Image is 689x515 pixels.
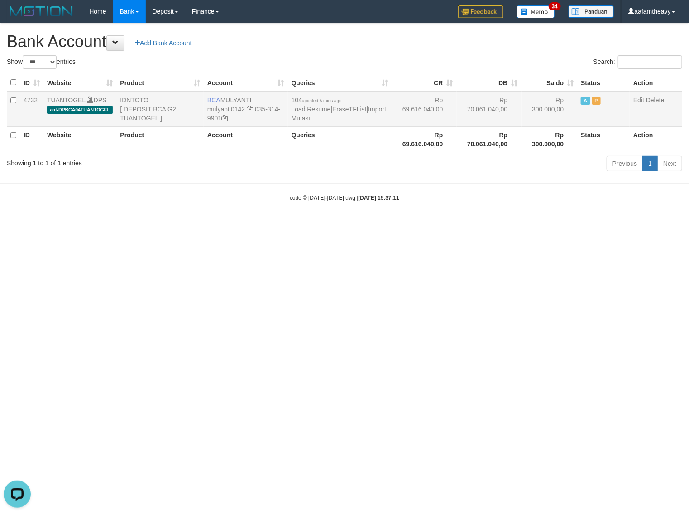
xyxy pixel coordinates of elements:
[43,74,116,91] th: Website: activate to sort column ascending
[116,74,204,91] th: Product: activate to sort column ascending
[581,97,590,105] span: Active
[630,74,682,91] th: Action
[392,91,457,127] td: Rp 69.616.040,00
[307,106,330,113] a: Resume
[204,91,288,127] td: MULYANTI 035-314-9901
[7,55,76,69] label: Show entries
[522,91,578,127] td: Rp 300.000,00
[116,91,204,127] td: IDNTOTO [ DEPOSIT BCA G2 TUANTOGEL ]
[7,155,280,168] div: Showing 1 to 1 of 1 entries
[20,74,43,91] th: ID: activate to sort column ascending
[292,96,386,122] span: | | |
[522,126,578,152] th: Rp 300.000,00
[292,106,306,113] a: Load
[204,126,288,152] th: Account
[288,74,392,91] th: Queries: activate to sort column ascending
[457,74,522,91] th: DB: activate to sort column ascending
[292,106,386,122] a: Import Mutasi
[569,5,614,18] img: panduan.png
[607,156,643,171] a: Previous
[288,126,392,152] th: Queries
[221,115,228,122] a: Copy 0353149901 to clipboard
[593,55,682,69] label: Search:
[392,74,457,91] th: CR: activate to sort column ascending
[4,4,31,31] button: Open LiveChat chat widget
[47,106,113,114] span: aaf-DPBCA04TUANTOGEL
[646,96,664,104] a: Delete
[577,126,630,152] th: Status
[618,55,682,69] input: Search:
[23,55,57,69] select: Showentries
[392,126,457,152] th: Rp 69.616.040,00
[630,126,682,152] th: Action
[207,106,245,113] a: mulyanti0142
[116,126,204,152] th: Product
[47,96,86,104] a: TUANTOGEL
[522,74,578,91] th: Saldo: activate to sort column ascending
[207,96,220,104] span: BCA
[7,33,682,51] h1: Bank Account
[7,5,76,18] img: MOTION_logo.png
[20,126,43,152] th: ID
[592,97,601,105] span: Paused
[247,106,253,113] a: Copy mulyanti0142 to clipboard
[642,156,658,171] a: 1
[457,126,522,152] th: Rp 70.061.040,00
[292,96,342,104] span: 104
[359,195,399,201] strong: [DATE] 15:37:11
[43,91,116,127] td: DPS
[43,126,116,152] th: Website
[633,96,644,104] a: Edit
[332,106,366,113] a: EraseTFList
[657,156,682,171] a: Next
[517,5,555,18] img: Button%20Memo.svg
[204,74,288,91] th: Account: activate to sort column ascending
[549,2,561,10] span: 34
[458,5,503,18] img: Feedback.jpg
[577,74,630,91] th: Status
[302,98,342,103] span: updated 5 mins ago
[457,91,522,127] td: Rp 70.061.040,00
[20,91,43,127] td: 4732
[290,195,399,201] small: code © [DATE]-[DATE] dwg |
[129,35,197,51] a: Add Bank Account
